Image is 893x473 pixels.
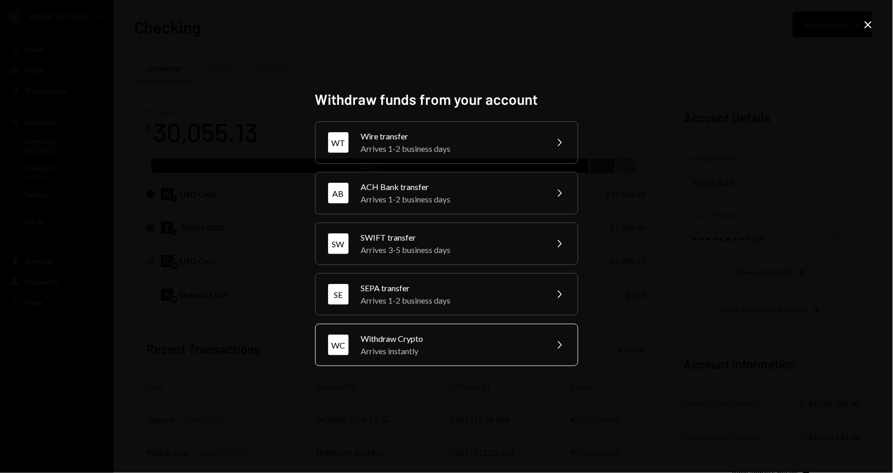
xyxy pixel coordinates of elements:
[361,193,541,206] div: Arrives 1-2 business days
[361,143,541,155] div: Arrives 1-2 business days
[361,282,541,294] div: SEPA transfer
[315,223,578,265] button: SWSWIFT transferArrives 3-5 business days
[361,181,541,193] div: ACH Bank transfer
[315,89,578,109] h2: Withdraw funds from your account
[361,231,541,244] div: SWIFT transfer
[315,324,578,366] button: WCWithdraw CryptoArrives instantly
[315,172,578,214] button: ABACH Bank transferArrives 1-2 business days
[361,130,541,143] div: Wire transfer
[328,284,349,305] div: SE
[315,121,578,164] button: WTWire transferArrives 1-2 business days
[361,244,541,256] div: Arrives 3-5 business days
[328,132,349,153] div: WT
[328,183,349,203] div: AB
[328,233,349,254] div: SW
[361,345,541,357] div: Arrives instantly
[361,333,541,345] div: Withdraw Crypto
[315,273,578,316] button: SESEPA transferArrives 1-2 business days
[361,294,541,307] div: Arrives 1-2 business days
[328,335,349,355] div: WC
